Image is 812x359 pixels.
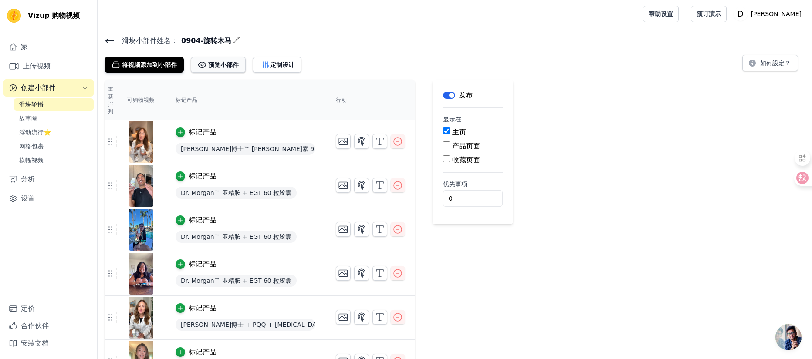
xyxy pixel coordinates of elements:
[14,126,94,138] a: 浮动流行⭐
[127,97,155,103] font: 可购物视频
[3,57,94,75] a: 上传视频
[176,171,217,181] button: 标记产品
[3,79,94,97] button: 创建小部件
[189,128,217,136] font: 标记产品
[21,43,28,51] font: 家
[181,189,291,196] font: Dr. Morgan™ 亚精胺 + EGT 60 粒胶囊
[3,335,94,352] a: 安装文档
[23,62,51,70] font: 上传视频
[336,266,351,281] button: 更改缩略图
[14,154,94,166] a: 横幅视频
[108,86,113,114] font: 重新排列
[189,260,217,268] font: 标记产品
[14,140,94,152] a: 网格包裹
[189,172,217,180] font: 标记产品
[181,145,366,152] font: [PERSON_NAME]博士™ [PERSON_NAME]素 95% 60 粒素食胶囊
[181,277,291,284] font: Dr. Morgan™ 亚精胺 + EGT 60 粒胶囊
[459,91,473,99] font: 发布
[21,322,49,330] font: 合作伙伴
[208,61,239,68] font: 预览小部件
[176,215,217,225] button: 标记产品
[760,60,791,67] font: 如何設定？
[443,181,467,188] font: 优先事项
[129,297,153,339] img: vizup-images-a1d2.png
[649,10,673,17] font: 帮助设置
[176,347,217,357] button: 标记产品
[7,9,21,23] img: Vizup
[775,324,802,350] div: 开放式聊天
[129,253,153,295] img: vizup-images-cedc.png
[643,6,679,22] a: 帮助设置
[157,37,178,45] font: 姓名：
[189,216,217,224] font: 标记产品
[21,304,35,312] font: 定价
[270,61,294,68] font: 定制设计
[336,178,351,193] button: 更改缩略图
[734,6,805,22] button: D [PERSON_NAME]
[3,38,94,56] a: 家
[3,317,94,335] a: 合作伙伴
[742,55,798,71] button: 如何設定？
[3,300,94,317] a: 定价
[129,209,153,251] img: vizup-images-c7a8.png
[122,61,177,68] font: 将视频添加到小部件
[176,97,197,103] font: 标记产品
[336,134,351,149] button: 更改缩略图
[189,304,217,312] font: 标记产品
[176,127,217,138] button: 标记产品
[19,115,37,122] font: 故事圈
[336,310,351,325] button: 更改缩略图
[751,10,802,17] font: [PERSON_NAME]
[189,348,217,356] font: 标记产品
[697,10,721,17] font: 预订演示
[19,143,44,150] font: 网格包裹
[3,190,94,207] a: 设置
[452,128,466,136] font: 主页
[129,121,153,163] img: vizup-images-4a4e.png
[129,165,153,207] img: vizup-images-ccfb.png
[691,6,727,22] a: 预订演示
[19,129,51,136] font: 浮动流行⭐
[19,101,44,108] font: 滑块轮播
[21,84,56,92] font: 创建小部件
[233,35,240,47] div: 编辑姓名
[28,11,80,20] font: Vizup 购物视频
[181,321,326,328] font: [PERSON_NAME]博士 + PQQ + [MEDICAL_DATA]
[443,116,461,123] font: 显示在
[336,222,351,237] button: 更改缩略图
[452,142,480,150] font: 产品页面
[21,339,49,347] font: 安装文档
[191,57,246,73] button: 预览小部件
[253,57,301,73] button: 定制设计
[21,194,35,202] font: 设置
[181,233,291,240] font: Dr. Morgan™ 亚精胺 + EGT 60 粒胶囊
[176,259,217,269] button: 标记产品
[105,57,184,73] button: 将视频添加到小部件
[3,171,94,188] a: 分析
[336,97,347,103] font: 行动
[181,37,231,45] font: 0904-旋转木马
[452,156,480,164] font: 收藏页面
[122,37,157,45] font: 滑块小部件
[176,303,217,313] button: 标记产品
[14,98,94,111] a: 滑块轮播
[21,175,35,183] font: 分析
[742,61,798,69] a: 如何設定？
[19,157,44,164] font: 横幅视频
[14,112,94,124] a: 故事圈
[738,10,743,18] text: D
